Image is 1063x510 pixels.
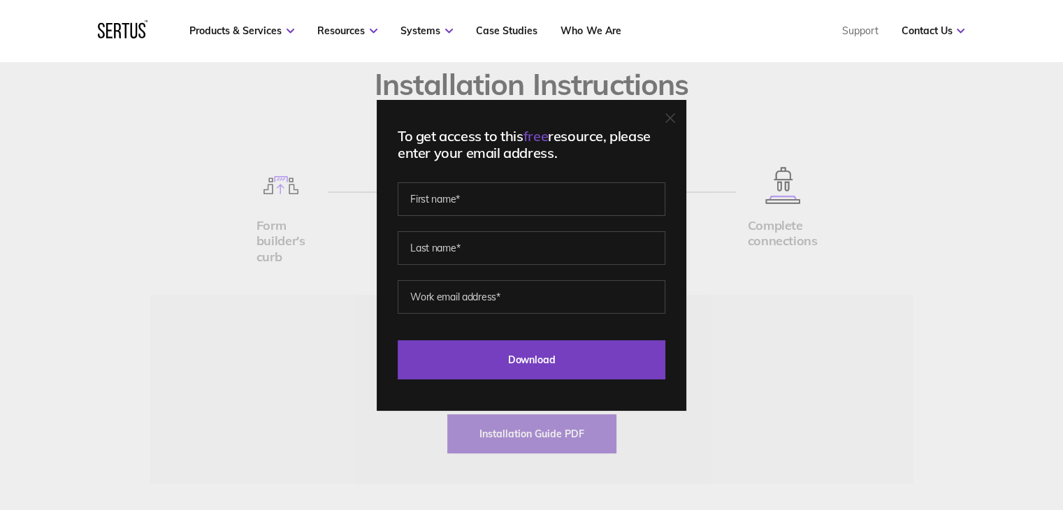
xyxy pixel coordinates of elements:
[398,280,665,314] input: Work email address*
[398,231,665,265] input: Last name*
[523,127,548,145] span: free
[901,24,964,37] a: Contact Us
[400,24,453,37] a: Systems
[561,24,621,37] a: Who We Are
[398,182,665,216] input: First name*
[476,24,537,37] a: Case Studies
[398,340,665,379] input: Download
[841,24,878,37] a: Support
[317,24,377,37] a: Resources
[398,128,665,161] div: To get access to this resource, please enter your email address.
[189,24,294,37] a: Products & Services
